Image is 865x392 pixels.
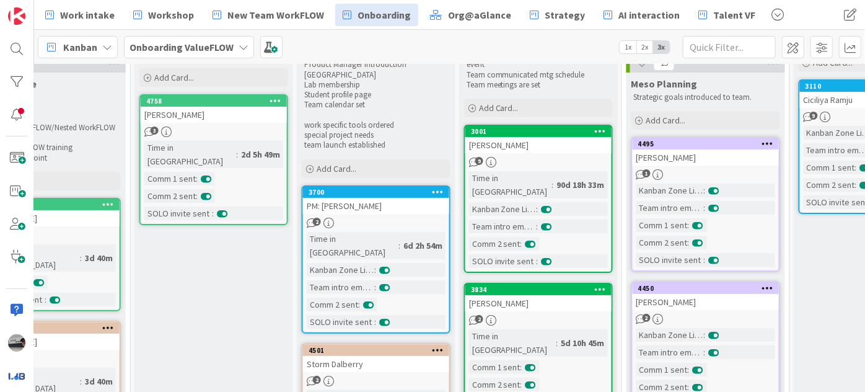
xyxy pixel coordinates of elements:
[141,96,287,123] div: 4758[PERSON_NAME]
[646,115,686,126] span: Add Card...
[304,120,448,130] p: work specific tools ordered
[45,293,46,306] span: :
[704,328,706,342] span: :
[804,161,855,174] div: Comm 1 sent
[465,284,612,311] div: 3834[PERSON_NAME]
[552,178,554,192] span: :
[691,4,763,26] a: Talent VF
[520,360,522,374] span: :
[713,7,755,22] span: Talent VF
[704,184,706,197] span: :
[130,41,234,53] b: Onboarding ValueFLOW
[688,236,690,249] span: :
[307,280,374,294] div: Team intro email sent
[317,163,356,174] span: Add Card...
[304,130,448,140] p: special project needs
[151,127,159,135] span: 3
[400,239,446,252] div: 6d 2h 54m
[465,126,612,137] div: 3001
[238,148,283,161] div: 2d 5h 49m
[144,189,196,203] div: Comm 2 sent
[554,178,608,192] div: 90d 18h 33m
[303,187,449,198] div: 3700
[144,207,212,220] div: SOLO invite sent
[141,107,287,123] div: [PERSON_NAME]
[60,7,115,22] span: Work intake
[520,378,522,391] span: :
[634,92,778,102] p: Strategic goals introduced to team.
[467,80,610,90] p: Team meetings are set
[688,218,690,232] span: :
[82,251,116,265] div: 3d 40m
[475,157,483,165] span: 9
[303,345,449,372] div: 4501Storm Dalberry
[126,4,201,26] a: Workshop
[636,328,704,342] div: Kanban Zone Licensed
[307,263,374,277] div: Kanban Zone Licensed
[469,202,537,216] div: Kanban Zone Licensed
[146,97,287,105] div: 4758
[227,7,324,22] span: New Team WorkFLOW
[620,41,636,53] span: 1x
[537,254,538,268] span: :
[688,363,690,376] span: :
[537,202,538,216] span: :
[636,218,688,232] div: Comm 1 sent
[465,284,612,295] div: 3834
[82,375,116,388] div: 3d 40m
[196,172,198,185] span: :
[358,7,411,22] span: Onboarding
[63,40,97,55] span: Kanban
[8,334,25,352] img: jB
[636,41,653,53] span: 2x
[631,78,698,90] span: Meso Planning
[643,169,651,177] span: 1
[465,295,612,311] div: [PERSON_NAME]
[469,171,552,198] div: Time in [GEOGRAPHIC_DATA]
[448,7,511,22] span: Org@aGlance
[303,187,449,214] div: 3700PM: [PERSON_NAME]
[144,141,236,168] div: Time in [GEOGRAPHIC_DATA]
[638,140,779,148] div: 4495
[38,4,122,26] a: Work intake
[465,126,612,153] div: 3001[PERSON_NAME]
[633,283,779,294] div: 4450
[683,36,776,58] input: Quick Filter...
[469,254,537,268] div: SOLO invite sent
[465,137,612,153] div: [PERSON_NAME]
[469,237,520,251] div: Comm 2 sent
[556,336,558,350] span: :
[855,161,857,174] span: :
[479,102,519,114] span: Add Card...
[374,263,376,277] span: :
[810,112,818,120] span: 9
[374,280,376,294] span: :
[704,253,706,267] span: :
[636,345,704,359] div: Team intro email sent
[633,149,779,166] div: [PERSON_NAME]
[304,60,448,69] p: Product Manager introduction
[307,232,398,259] div: Time in [GEOGRAPHIC_DATA]
[313,218,321,226] span: 2
[303,356,449,372] div: Storm Dalberry
[309,346,449,355] div: 4501
[636,236,688,249] div: Comm 2 sent
[804,178,855,192] div: Comm 2 sent
[469,329,556,357] div: Time in [GEOGRAPHIC_DATA]
[643,314,651,322] span: 2
[469,360,520,374] div: Comm 1 sent
[638,284,779,293] div: 4450
[520,237,522,251] span: :
[80,375,82,388] span: :
[212,207,214,220] span: :
[196,189,198,203] span: :
[618,7,680,22] span: AI interaction
[422,4,519,26] a: Org@aGlance
[303,345,449,356] div: 4501
[704,345,706,359] span: :
[469,220,537,233] div: Team intro email sent
[398,239,400,252] span: :
[236,148,238,161] span: :
[545,7,585,22] span: Strategy
[307,315,374,329] div: SOLO invite sent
